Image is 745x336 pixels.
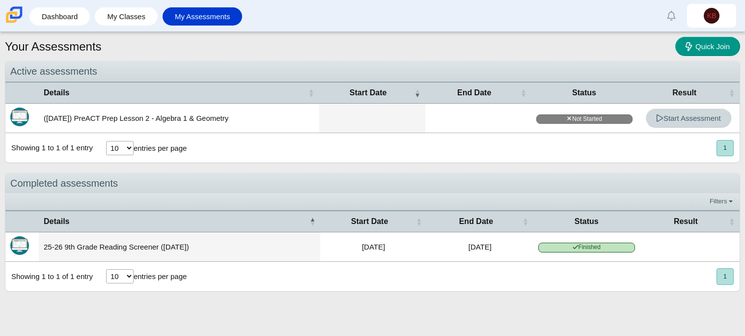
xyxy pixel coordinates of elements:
[642,87,727,98] span: Result
[5,133,93,163] div: Showing 1 to 1 of 1 entry
[10,108,29,126] img: Itembank
[416,217,422,226] span: Start Date : Activate to sort
[675,37,740,56] a: Quick Join
[538,243,635,252] span: Finished
[414,88,420,98] span: Start Date : Activate to remove sorting
[39,104,319,133] td: ([DATE]) PreACT Prep Lesson 2 - Algebra 1 & Geometry
[469,243,492,251] time: Aug 21, 2025 at 12:13 PM
[134,144,187,152] label: entries per page
[729,217,735,226] span: Result : Activate to sort
[432,216,521,227] span: End Date
[4,18,25,27] a: Carmen School of Science & Technology
[536,114,633,124] span: Not Started
[4,4,25,25] img: Carmen School of Science & Technology
[100,7,153,26] a: My Classes
[695,42,730,51] span: Quick Join
[5,173,740,194] div: Completed assessments
[538,216,635,227] span: Status
[309,217,315,226] span: Details : Activate to invert sorting
[362,243,385,251] time: Aug 21, 2025 at 11:48 AM
[167,7,238,26] a: My Assessments
[521,88,526,98] span: End Date : Activate to sort
[717,140,734,156] button: 1
[324,87,413,98] span: Start Date
[687,4,736,28] a: KB
[39,232,320,262] td: 25-26 9th Grade Reading Screener ([DATE])
[34,7,85,26] a: Dashboard
[44,216,307,227] span: Details
[5,61,740,82] div: Active assessments
[134,272,187,280] label: entries per page
[523,217,528,226] span: End Date : Activate to sort
[729,88,735,98] span: Result : Activate to sort
[5,38,102,55] h1: Your Assessments
[716,140,734,156] nav: pagination
[707,12,717,19] span: KB
[656,114,721,122] span: Start Assessment
[325,216,414,227] span: Start Date
[707,196,737,206] a: Filters
[430,87,519,98] span: End Date
[646,109,731,128] a: Start Assessment
[661,5,682,27] a: Alerts
[536,87,633,98] span: Status
[10,236,29,255] img: Itembank
[645,216,727,227] span: Result
[44,87,306,98] span: Details
[308,88,314,98] span: Details : Activate to sort
[717,268,734,284] button: 1
[5,262,93,291] div: Showing 1 to 1 of 1 entry
[716,268,734,284] nav: pagination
